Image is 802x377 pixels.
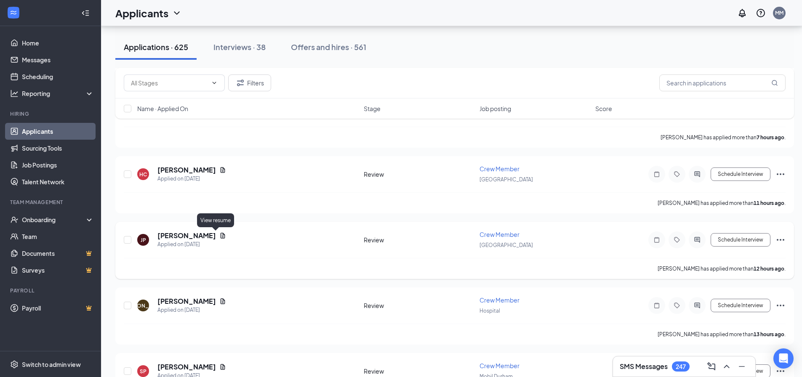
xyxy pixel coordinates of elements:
svg: Note [652,171,662,178]
input: Search in applications [659,74,786,91]
a: Sourcing Tools [22,140,94,157]
button: Filter Filters [228,74,271,91]
svg: Ellipses [775,366,786,376]
span: [GEOGRAPHIC_DATA] [480,242,533,248]
p: [PERSON_NAME] has applied more than . [658,331,786,338]
span: Name · Applied On [137,104,188,113]
button: ComposeMessage [705,360,718,373]
h5: [PERSON_NAME] [157,165,216,175]
svg: ComposeMessage [706,361,717,372]
svg: Filter [235,78,245,88]
a: Team [22,228,94,245]
div: JP [141,236,146,244]
h1: Applicants [115,6,168,20]
h3: SMS Messages [620,362,668,371]
svg: Document [219,167,226,173]
input: All Stages [131,78,208,88]
div: Applications · 625 [124,42,188,52]
svg: ActiveChat [692,236,702,243]
svg: ChevronDown [211,80,218,86]
span: Crew Member [480,231,520,238]
div: Offers and hires · 561 [291,42,366,52]
div: Hiring [10,110,92,117]
svg: Tag [672,171,682,178]
svg: Settings [10,360,19,369]
div: [PERSON_NAME] [122,302,165,309]
div: Applied on [DATE] [157,175,226,183]
span: Hospital [480,308,500,314]
svg: WorkstreamLogo [9,8,18,17]
svg: Note [652,302,662,309]
b: 7 hours ago [757,134,784,141]
div: Applied on [DATE] [157,306,226,314]
h5: [PERSON_NAME] [157,362,216,372]
svg: QuestionInfo [756,8,766,18]
svg: ActiveChat [692,171,702,178]
svg: MagnifyingGlass [771,80,778,86]
div: Applied on [DATE] [157,240,226,249]
div: Team Management [10,199,92,206]
svg: Document [219,232,226,239]
svg: Ellipses [775,169,786,179]
svg: Notifications [737,8,747,18]
svg: Ellipses [775,300,786,311]
b: 13 hours ago [754,331,784,337]
a: Scheduling [22,68,94,85]
span: [GEOGRAPHIC_DATA] [480,176,533,183]
div: Reporting [22,89,94,98]
svg: ChevronUp [722,361,732,372]
p: [PERSON_NAME] has applied more than . [661,134,786,141]
svg: ChevronDown [172,8,182,18]
a: PayrollCrown [22,300,94,316]
b: 12 hours ago [754,265,784,272]
div: Payroll [10,287,92,294]
div: View resume [197,213,234,227]
span: Crew Member [480,362,520,369]
div: Onboarding [22,215,87,224]
div: Open Intercom Messenger [773,348,794,369]
svg: Ellipses [775,235,786,245]
h5: [PERSON_NAME] [157,297,216,306]
a: Applicants [22,123,94,140]
a: Talent Network [22,173,94,190]
svg: Document [219,364,226,370]
div: SP [140,368,147,375]
button: Schedule Interview [711,233,770,247]
div: Review [364,367,474,375]
div: HC [139,171,147,178]
a: Job Postings [22,157,94,173]
span: Crew Member [480,296,520,304]
svg: Tag [672,302,682,309]
svg: Note [652,236,662,243]
a: SurveysCrown [22,262,94,279]
span: Stage [364,104,381,113]
svg: Collapse [81,9,90,17]
a: Messages [22,51,94,68]
span: Score [595,104,612,113]
svg: Analysis [10,89,19,98]
span: Crew Member [480,165,520,173]
svg: Tag [672,236,682,243]
button: Minimize [735,360,749,373]
div: Switch to admin view [22,360,81,369]
svg: UserCheck [10,215,19,224]
h5: [PERSON_NAME] [157,231,216,240]
svg: Document [219,298,226,305]
div: 247 [676,363,686,370]
p: [PERSON_NAME] has applied more than . [658,265,786,272]
a: Home [22,35,94,51]
div: Review [364,170,474,178]
button: Schedule Interview [711,299,770,312]
div: Review [364,236,474,244]
svg: Minimize [737,361,747,372]
svg: ActiveChat [692,302,702,309]
button: Schedule Interview [711,167,770,181]
button: ChevronUp [720,360,733,373]
a: DocumentsCrown [22,245,94,262]
div: Review [364,301,474,310]
p: [PERSON_NAME] has applied more than . [658,199,786,207]
div: Interviews · 38 [213,42,266,52]
b: 11 hours ago [754,200,784,206]
div: MM [775,9,783,16]
span: Job posting [480,104,511,113]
